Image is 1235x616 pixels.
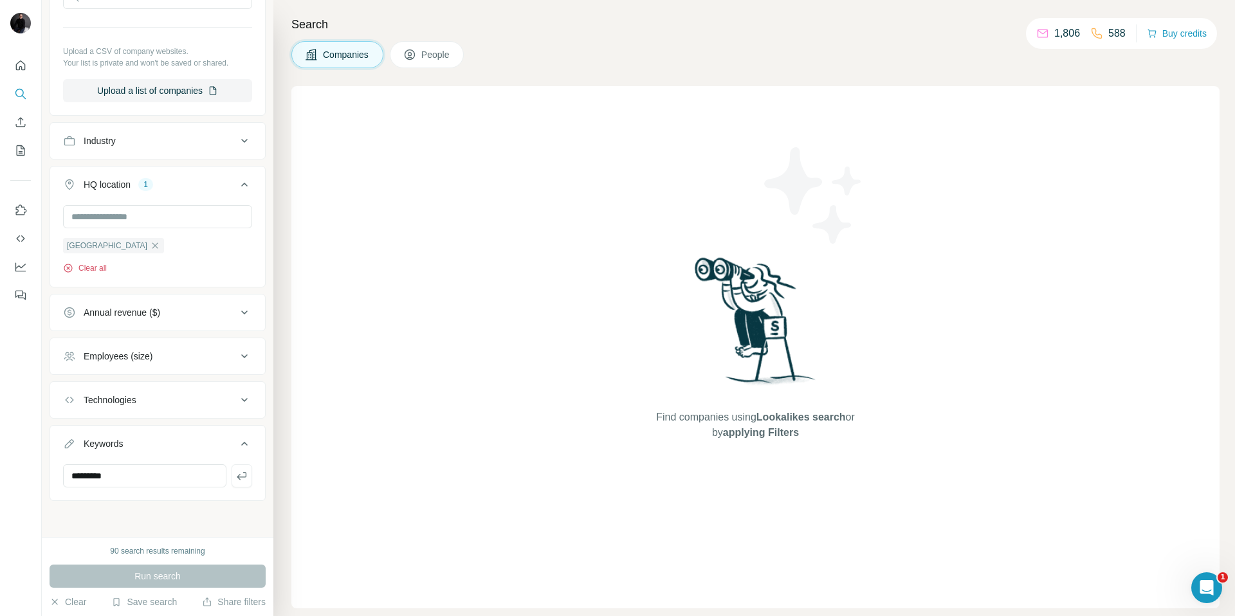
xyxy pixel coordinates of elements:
[689,254,823,397] img: Surfe Illustration - Woman searching with binoculars
[63,262,107,274] button: Clear all
[10,111,31,134] button: Enrich CSV
[10,82,31,105] button: Search
[10,139,31,162] button: My lists
[138,179,153,190] div: 1
[10,13,31,33] img: Avatar
[10,284,31,307] button: Feedback
[10,54,31,77] button: Quick start
[1147,24,1207,42] button: Buy credits
[723,427,799,438] span: applying Filters
[652,410,858,440] span: Find companies using or by
[84,178,131,191] div: HQ location
[50,341,265,372] button: Employees (size)
[10,227,31,250] button: Use Surfe API
[84,350,152,363] div: Employees (size)
[50,428,265,464] button: Keywords
[63,79,252,102] button: Upload a list of companies
[1191,572,1222,603] iframe: Intercom live chat
[110,545,205,557] div: 90 search results remaining
[50,595,86,608] button: Clear
[50,297,265,328] button: Annual revenue ($)
[323,48,370,61] span: Companies
[202,595,266,608] button: Share filters
[1108,26,1126,41] p: 588
[291,15,1220,33] h4: Search
[63,46,252,57] p: Upload a CSV of company websites.
[50,385,265,415] button: Technologies
[421,48,451,61] span: People
[84,134,116,147] div: Industry
[756,138,872,253] img: Surfe Illustration - Stars
[84,437,123,450] div: Keywords
[1054,26,1080,41] p: 1,806
[10,199,31,222] button: Use Surfe on LinkedIn
[67,240,147,251] span: [GEOGRAPHIC_DATA]
[756,412,846,422] span: Lookalikes search
[111,595,177,608] button: Save search
[10,255,31,278] button: Dashboard
[84,306,160,319] div: Annual revenue ($)
[1218,572,1228,583] span: 1
[84,394,136,406] div: Technologies
[63,57,252,69] p: Your list is private and won't be saved or shared.
[50,169,265,205] button: HQ location1
[50,125,265,156] button: Industry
